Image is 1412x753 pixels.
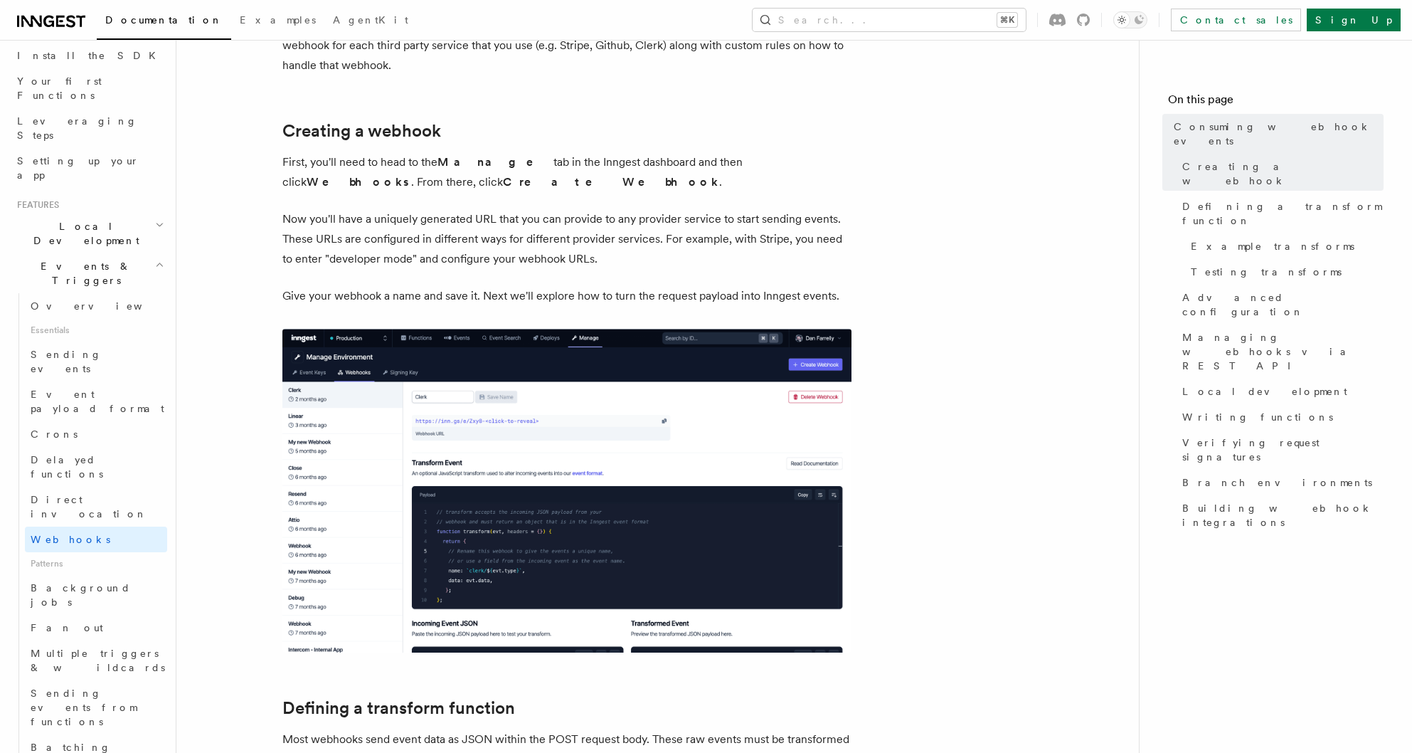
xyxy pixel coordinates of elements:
span: Local Development [11,219,155,248]
a: Leveraging Steps [11,108,167,148]
span: Patterns [25,552,167,575]
a: Testing transforms [1185,259,1384,285]
p: Give your webhook a name and save it. Next we'll explore how to turn the request payload into Inn... [282,286,851,306]
span: Background jobs [31,582,131,608]
a: Writing functions [1177,404,1384,430]
p: Inngest enables you to create any number of unique URLs which act as webhook consumers. You can c... [282,16,851,75]
span: Testing transforms [1191,265,1342,279]
span: Crons [31,428,78,440]
p: Now you'll have a uniquely generated URL that you can provide to any provider service to start se... [282,209,851,269]
span: Features [11,199,59,211]
a: Direct invocation [25,487,167,527]
span: Defining a transform function [1182,199,1384,228]
button: Search...⌘K [753,9,1026,31]
span: AgentKit [333,14,408,26]
a: Documentation [97,4,231,40]
button: Toggle dark mode [1113,11,1147,28]
a: Install the SDK [11,43,167,68]
a: Consuming webhook events [1168,114,1384,154]
span: Multiple triggers & wildcards [31,648,165,673]
button: Local Development [11,214,167,253]
a: Overview [25,293,167,319]
span: Essentials [25,319,167,342]
span: Sending events from functions [31,688,137,727]
img: Inngest dashboard showing a newly created webhook [282,329,851,653]
span: Examples [240,14,316,26]
span: Writing functions [1182,410,1333,424]
a: Setting up your app [11,148,167,188]
span: Local development [1182,384,1347,399]
button: Events & Triggers [11,253,167,293]
a: Webhooks [25,527,167,552]
span: Overview [31,300,177,312]
a: Examples [231,4,324,38]
span: Consuming webhook events [1174,120,1384,148]
strong: Create Webhook [503,175,719,189]
a: Verifying request signatures [1177,430,1384,470]
span: Delayed functions [31,454,103,480]
a: Multiple triggers & wildcards [25,641,167,680]
h4: On this page [1168,91,1384,114]
a: Defining a transform function [282,698,515,718]
span: Documentation [105,14,223,26]
a: Contact sales [1171,9,1301,31]
span: Sending events [31,349,102,374]
span: Fan out [31,622,103,633]
p: First, you'll need to head to the tab in the Inngest dashboard and then click . From there, click . [282,152,851,192]
span: Setting up your app [17,155,139,181]
kbd: ⌘K [997,13,1017,27]
span: Building webhook integrations [1182,501,1384,530]
a: Your first Functions [11,68,167,108]
span: Creating a webhook [1182,159,1384,188]
a: Creating a webhook [282,121,441,141]
a: Advanced configuration [1177,285,1384,325]
a: Branch environments [1177,470,1384,495]
a: Crons [25,421,167,447]
span: Example transforms [1191,239,1354,253]
a: Example transforms [1185,233,1384,259]
span: Your first Functions [17,75,102,101]
a: Sending events [25,342,167,381]
span: Branch environments [1182,475,1372,490]
a: Creating a webhook [1177,154,1384,194]
span: Direct invocation [31,494,147,520]
a: Defining a transform function [1177,194,1384,233]
a: Fan out [25,615,167,641]
span: Advanced configuration [1182,290,1384,319]
strong: Webhooks [307,175,411,189]
a: AgentKit [324,4,417,38]
span: Managing webhooks via REST API [1182,330,1384,373]
span: Leveraging Steps [17,115,137,141]
a: Local development [1177,379,1384,404]
a: Sign Up [1307,9,1401,31]
a: Sending events from functions [25,680,167,734]
a: Delayed functions [25,447,167,487]
a: Managing webhooks via REST API [1177,325,1384,379]
a: Background jobs [25,575,167,615]
span: Webhooks [31,534,110,545]
a: Event payload format [25,381,167,421]
span: Install the SDK [17,50,164,61]
span: Verifying request signatures [1182,436,1384,464]
a: Building webhook integrations [1177,495,1384,535]
span: Events & Triggers [11,259,155,288]
span: Event payload format [31,389,164,414]
strong: Manage [437,155,553,169]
